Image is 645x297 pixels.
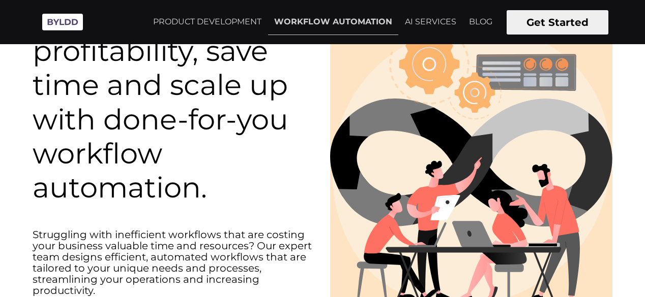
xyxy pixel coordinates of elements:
img: Byldd - Product Development Company [37,8,88,36]
p: Struggling with inefficient workflows that are costing your business valuable time and resources?... [33,229,315,296]
a: AI SERVICES [399,9,462,35]
button: Get Started [507,10,608,35]
a: WORKFLOW AUTOMATION [268,9,398,35]
a: BLOG [463,9,499,35]
a: PRODUCT DEVELOPMENT [147,9,268,35]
